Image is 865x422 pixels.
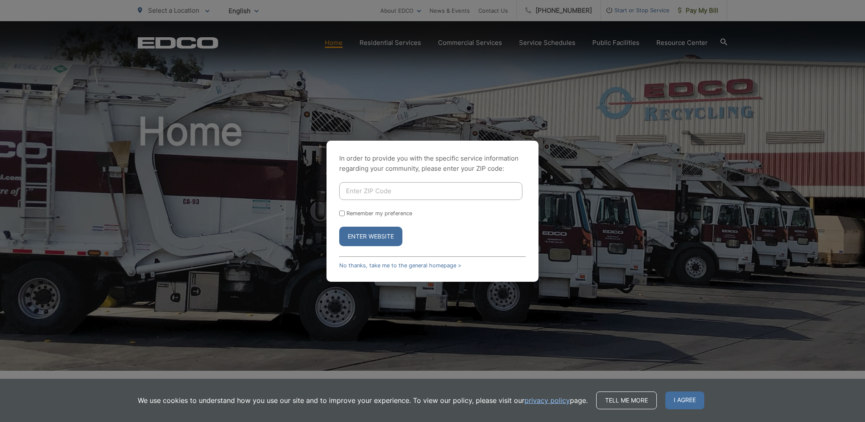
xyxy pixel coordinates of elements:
[339,182,522,200] input: Enter ZIP Code
[596,391,657,409] a: Tell me more
[138,395,588,405] p: We use cookies to understand how you use our site and to improve your experience. To view our pol...
[339,262,461,269] a: No thanks, take me to the general homepage >
[346,210,412,217] label: Remember my preference
[525,395,570,405] a: privacy policy
[339,153,526,174] p: In order to provide you with the specific service information regarding your community, please en...
[339,227,402,246] button: Enter Website
[665,391,704,409] span: I agree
